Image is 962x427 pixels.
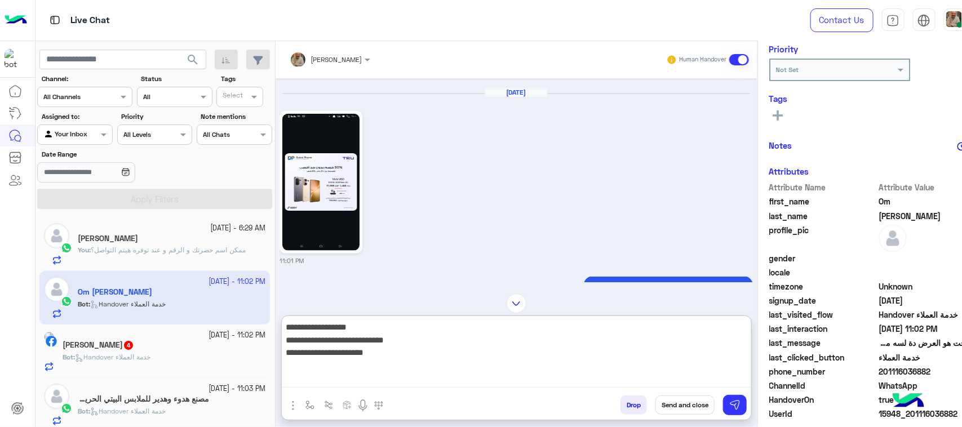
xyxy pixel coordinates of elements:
[282,114,360,251] img: 1356325459380340.jpg
[48,13,62,27] img: tab
[620,395,647,415] button: Drop
[91,246,246,254] span: ممكن اسم حضرتك و الرقم و عند توفره هيتم التواصل؟
[769,323,877,335] span: last_interaction
[319,395,338,414] button: Trigger scenario
[78,246,91,254] b: :
[42,74,131,84] label: Channel:
[882,8,905,32] a: tab
[70,13,110,28] p: Live Chat
[917,14,930,27] img: tab
[5,49,25,69] img: 1403182699927242
[655,395,715,415] button: Send and close
[311,55,362,64] span: [PERSON_NAME]
[209,384,265,394] small: [DATE] - 11:03 PM
[78,394,209,404] h5: مصنع هدوء وهدير للملابس البيتي الحريمي والانجيري واطفالي
[78,234,138,243] h5: Shireen Ghannam
[769,181,877,193] span: Attribute Name
[63,353,75,361] b: :
[209,330,265,341] small: [DATE] - 11:02 PM
[769,295,877,306] span: signup_date
[305,401,314,410] img: select flow
[37,189,272,209] button: Apply Filters
[179,50,207,74] button: search
[769,281,877,292] span: timezone
[186,53,200,66] span: search
[201,112,271,122] label: Note mentions
[680,55,727,64] small: Human Handover
[810,8,874,32] a: Contact Us
[221,90,243,103] div: Select
[78,407,90,415] b: :
[769,337,877,349] span: last_message
[769,140,792,150] h6: Notes
[46,336,57,347] img: Facebook
[61,403,72,414] img: WhatsApp
[42,112,112,122] label: Assigned to:
[356,399,370,412] img: send voice note
[63,353,73,361] span: Bot
[889,382,928,421] img: hulul-logo.png
[75,353,150,361] span: Handover خدمة العملاء
[769,394,877,406] span: HandoverOn
[584,277,753,308] p: 11/10/2025, 11:01 PM
[729,399,741,411] img: send message
[42,149,191,159] label: Date Range
[769,166,809,176] h6: Attributes
[769,44,799,54] h6: Priority
[124,341,133,350] span: 4
[141,74,211,84] label: Status
[776,65,799,74] b: Not Set
[769,252,877,264] span: gender
[280,256,304,265] small: 11:01 PM
[769,210,877,222] span: last_name
[769,366,877,377] span: phone_number
[90,407,166,415] span: Handover خدمة العملاء
[343,401,352,410] img: create order
[769,224,877,250] span: profile_pic
[78,246,89,254] span: You
[5,8,27,32] img: Logo
[63,340,134,350] h5: Ziad Mohamed
[210,223,265,234] small: [DATE] - 6:29 AM
[44,332,54,342] img: picture
[507,293,526,313] img: scroll
[769,309,877,321] span: last_visited_flow
[44,223,69,248] img: defaultAdmin.png
[769,195,877,207] span: first_name
[879,224,907,252] img: defaultAdmin.png
[324,401,333,410] img: Trigger scenario
[485,88,547,96] h6: [DATE]
[769,380,877,392] span: ChannelId
[946,11,962,27] img: userImage
[769,352,877,363] span: last_clicked_button
[286,399,300,412] img: send attachment
[769,408,877,420] span: UserId
[300,395,319,414] button: select flow
[78,407,88,415] span: Bot
[121,112,191,122] label: Priority
[769,266,877,278] span: locale
[61,242,72,253] img: WhatsApp
[44,384,69,409] img: defaultAdmin.png
[374,401,383,410] img: make a call
[221,74,271,84] label: Tags
[886,14,899,27] img: tab
[338,395,356,414] button: create order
